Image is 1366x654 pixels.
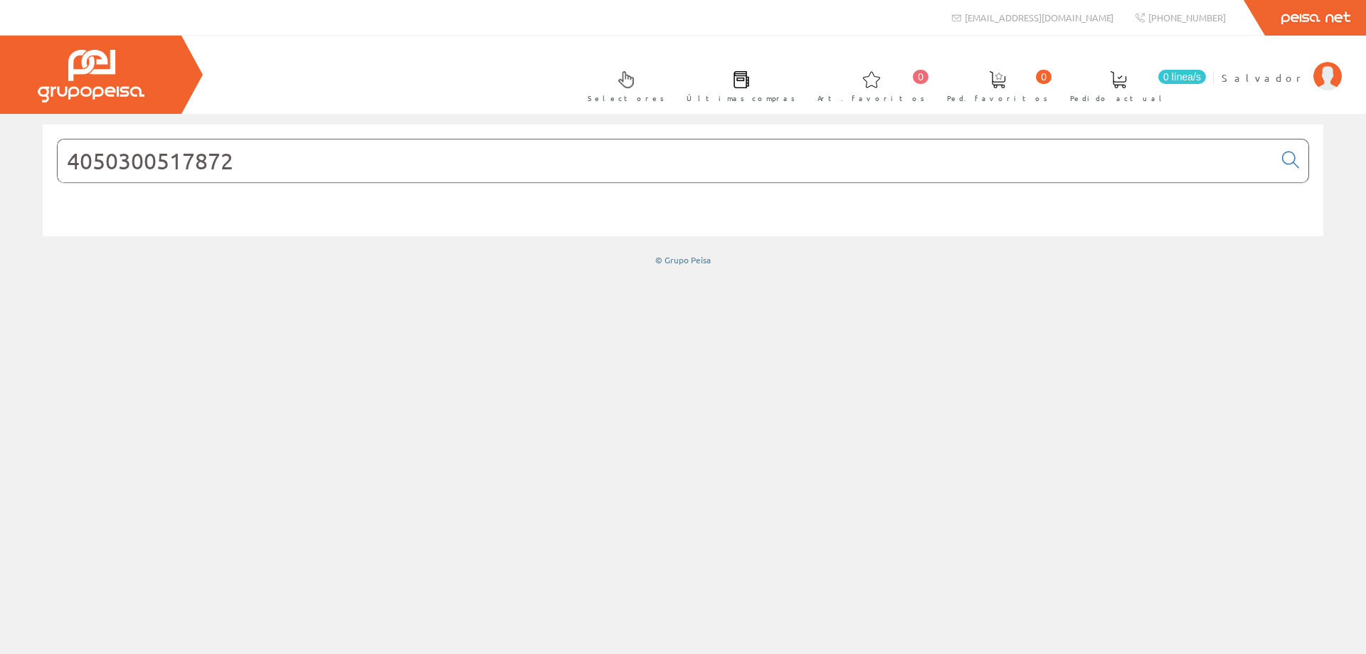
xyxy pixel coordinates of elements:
span: Últimas compras [687,91,795,105]
span: Salvador [1222,70,1306,85]
span: Ped. favoritos [947,91,1048,105]
span: Pedido actual [1070,91,1167,105]
img: Grupo Peisa [38,50,144,102]
a: Últimas compras [672,59,803,111]
span: [PHONE_NUMBER] [1148,11,1226,23]
span: 0 línea/s [1158,70,1206,84]
a: Selectores [573,59,672,111]
span: [EMAIL_ADDRESS][DOMAIN_NAME] [965,11,1113,23]
a: Salvador [1222,59,1342,73]
a: 0 línea/s Pedido actual [1056,59,1209,111]
span: 0 [1036,70,1052,84]
span: 0 [913,70,928,84]
input: Buscar... [58,139,1274,182]
span: Art. favoritos [817,91,925,105]
div: © Grupo Peisa [43,254,1323,266]
span: Selectores [588,91,665,105]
